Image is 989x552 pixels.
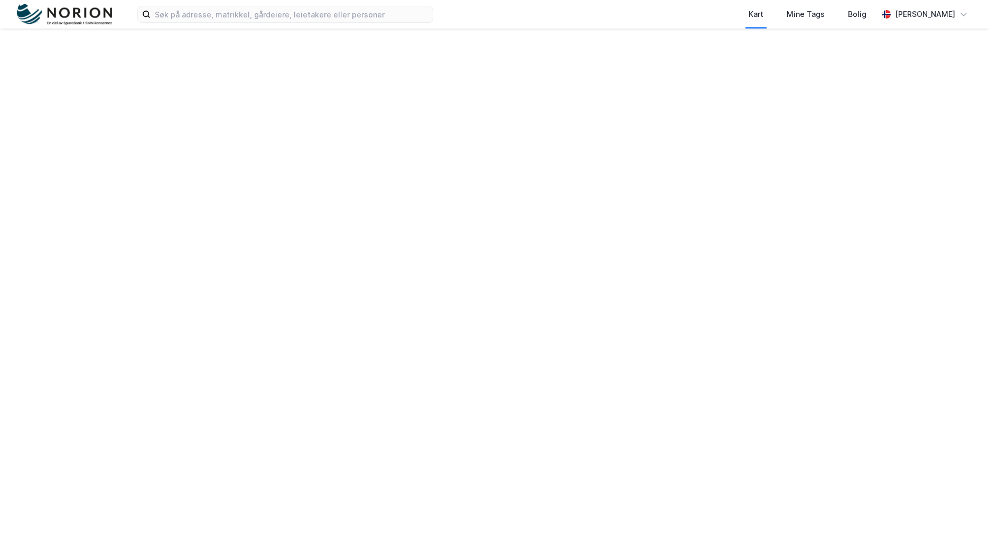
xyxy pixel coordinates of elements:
[787,8,825,21] div: Mine Tags
[895,8,955,21] div: [PERSON_NAME]
[749,8,763,21] div: Kart
[17,4,112,25] img: norion-logo.80e7a08dc31c2e691866.png
[151,6,433,22] input: Søk på adresse, matrikkel, gårdeiere, leietakere eller personer
[848,8,866,21] div: Bolig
